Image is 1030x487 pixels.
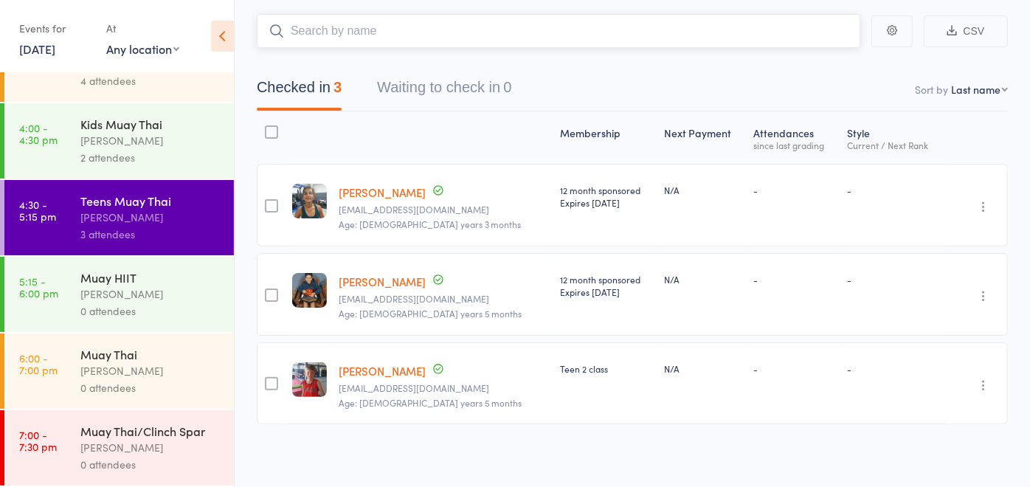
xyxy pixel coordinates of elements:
[4,257,234,332] a: 5:15 -6:00 pmMuay HIIT[PERSON_NAME]0 attendees
[4,103,234,179] a: 4:00 -4:30 pmKids Muay Thai[PERSON_NAME]2 attendees
[19,122,58,145] time: 4:00 - 4:30 pm
[339,204,548,215] small: ozzydave82@hotmail.com
[748,118,842,157] div: Atten­dances
[848,273,941,286] div: -
[19,16,91,41] div: Events for
[339,383,548,393] small: Kristimort@hotmail.com
[339,274,426,289] a: [PERSON_NAME]
[80,132,221,149] div: [PERSON_NAME]
[80,379,221,396] div: 0 attendees
[848,140,941,150] div: Current / Next Rank
[658,118,747,157] div: Next Payment
[339,307,522,320] span: Age: [DEMOGRAPHIC_DATA] years 5 months
[80,209,221,226] div: [PERSON_NAME]
[951,82,1000,97] div: Last name
[80,193,221,209] div: Teens Muay Thai
[4,180,234,255] a: 4:30 -5:15 pmTeens Muay Thai[PERSON_NAME]3 attendees
[560,184,653,209] div: 12 month sponsored
[339,184,426,200] a: [PERSON_NAME]
[754,273,836,286] div: -
[560,286,653,298] div: Expires [DATE]
[4,334,234,409] a: 6:00 -7:00 pmMuay Thai[PERSON_NAME]0 attendees
[80,286,221,303] div: [PERSON_NAME]
[257,14,860,48] input: Search by name
[754,362,836,375] div: -
[754,184,836,196] div: -
[80,346,221,362] div: Muay Thai
[560,273,653,298] div: 12 month sponsored
[80,149,221,166] div: 2 attendees
[80,269,221,286] div: Muay HIIT
[106,16,179,41] div: At
[292,362,327,397] img: image1725344142.png
[333,79,342,95] div: 3
[560,196,653,209] div: Expires [DATE]
[292,184,327,218] img: image1718952293.png
[80,362,221,379] div: [PERSON_NAME]
[80,456,221,473] div: 0 attendees
[339,294,548,304] small: ozzydave82@hotmail.com
[848,362,941,375] div: -
[339,396,522,409] span: Age: [DEMOGRAPHIC_DATA] years 5 months
[560,362,653,375] div: Teen 2 class
[339,218,522,230] span: Age: [DEMOGRAPHIC_DATA] years 3 months
[754,140,836,150] div: since last grading
[664,273,742,286] div: N/A
[554,118,659,157] div: Membership
[339,363,426,379] a: [PERSON_NAME]
[80,226,221,243] div: 3 attendees
[503,79,511,95] div: 0
[19,275,58,299] time: 5:15 - 6:00 pm
[80,116,221,132] div: Kids Muay Thai
[915,82,948,97] label: Sort by
[848,184,941,196] div: -
[80,439,221,456] div: [PERSON_NAME]
[80,303,221,320] div: 0 attendees
[664,184,742,196] div: N/A
[19,41,55,57] a: [DATE]
[377,72,511,111] button: Waiting to check in0
[80,423,221,439] div: Muay Thai/Clinch Spar
[19,429,57,452] time: 7:00 - 7:30 pm
[664,362,742,375] div: N/A
[19,198,56,222] time: 4:30 - 5:15 pm
[80,72,221,89] div: 4 attendees
[842,118,947,157] div: Style
[292,273,327,308] img: image1717998214.png
[19,352,58,376] time: 6:00 - 7:00 pm
[106,41,179,57] div: Any location
[924,15,1008,47] button: CSV
[257,72,342,111] button: Checked in3
[4,410,234,486] a: 7:00 -7:30 pmMuay Thai/Clinch Spar[PERSON_NAME]0 attendees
